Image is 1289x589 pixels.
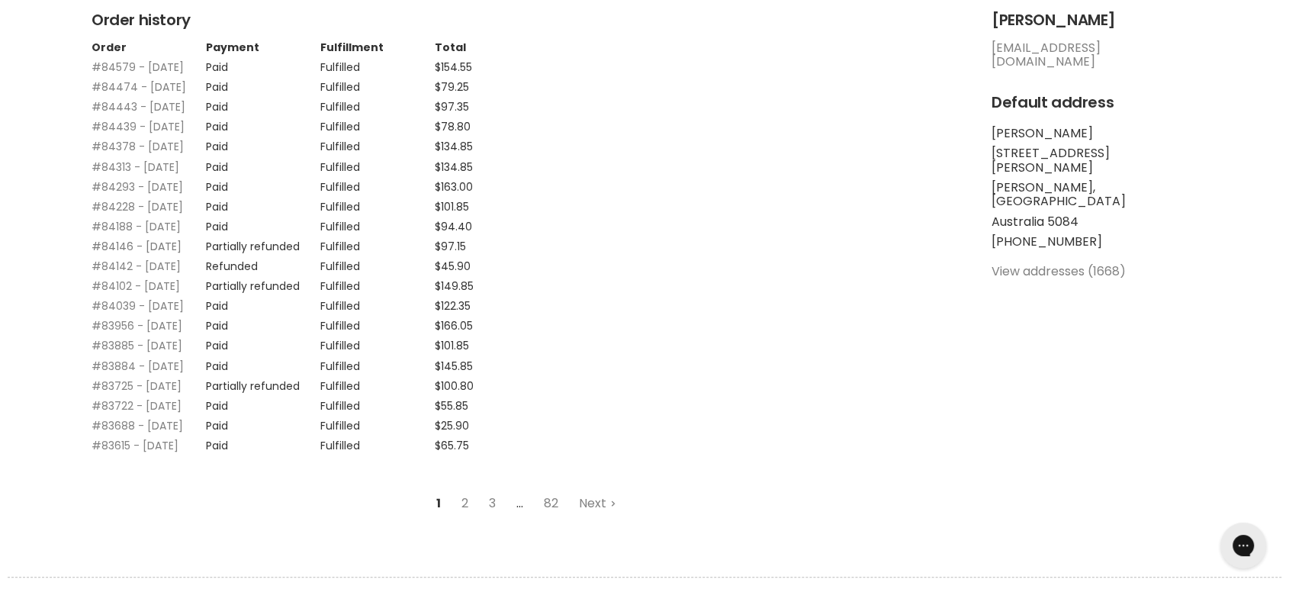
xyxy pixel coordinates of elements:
[428,490,449,517] li: Page 1
[206,73,320,93] td: Paid
[206,41,320,53] th: Payment
[206,113,320,133] td: Paid
[320,233,435,253] td: Fulfilled
[320,372,435,392] td: Fulfilled
[435,41,549,53] th: Total
[992,94,1197,111] h2: Default address
[92,438,178,453] a: #83615 - [DATE]
[320,153,435,173] td: Fulfilled
[206,272,320,292] td: Partially refunded
[92,159,179,175] a: #84313 - [DATE]
[92,398,182,414] a: #83722 - [DATE]
[320,133,435,153] td: Fulfilled
[992,181,1197,209] li: [PERSON_NAME], [GEOGRAPHIC_DATA]
[428,490,449,517] span: 1
[435,60,472,75] span: $154.55
[206,412,320,432] td: Paid
[435,219,472,234] span: $94.40
[435,378,474,394] span: $100.80
[435,278,474,294] span: $149.85
[992,127,1197,140] li: [PERSON_NAME]
[206,233,320,253] td: Partially refunded
[992,11,1197,29] h2: [PERSON_NAME]
[206,173,320,193] td: Paid
[92,199,183,214] a: #84228 - [DATE]
[320,93,435,113] td: Fulfilled
[992,262,1126,280] a: View addresses (1668)
[320,272,435,292] td: Fulfilled
[206,93,320,113] td: Paid
[435,119,471,134] span: $78.80
[206,213,320,233] td: Paid
[320,392,435,412] td: Fulfilled
[481,490,504,517] a: Go to page 3
[92,418,183,433] a: #83688 - [DATE]
[435,259,471,274] span: $45.90
[435,199,469,214] span: $101.85
[1213,517,1274,574] iframe: Gorgias live chat messenger
[435,318,473,333] span: $166.05
[435,438,469,453] span: $65.75
[435,159,473,175] span: $134.85
[571,490,625,517] a: Go to next page
[320,352,435,372] td: Fulfilled
[92,239,182,254] a: #84146 - [DATE]
[320,213,435,233] td: Fulfilled
[320,53,435,73] td: Fulfilled
[435,139,473,154] span: $134.85
[206,53,320,73] td: Paid
[206,312,320,332] td: Paid
[92,259,181,274] a: #84142 - [DATE]
[92,490,961,517] nav: Pagination
[320,41,435,53] th: Fulfillment
[435,99,469,114] span: $97.35
[435,418,469,433] span: $25.90
[92,318,182,333] a: #83956 - [DATE]
[206,392,320,412] td: Paid
[206,432,320,452] td: Paid
[320,193,435,213] td: Fulfilled
[992,215,1197,229] li: Australia 5084
[320,412,435,432] td: Fulfilled
[535,490,567,517] a: Go to page 82
[92,298,184,314] a: #84039 - [DATE]
[320,332,435,352] td: Fulfilled
[92,41,206,53] th: Order
[206,253,320,272] td: Refunded
[206,153,320,173] td: Paid
[92,11,961,29] h2: Order history
[320,312,435,332] td: Fulfilled
[92,79,186,95] a: #84474 - [DATE]
[92,338,182,353] a: #83885 - [DATE]
[92,219,181,234] a: #84188 - [DATE]
[320,292,435,312] td: Fulfilled
[320,73,435,93] td: Fulfilled
[92,119,185,134] a: #84439 - [DATE]
[435,79,469,95] span: $79.25
[992,39,1101,70] a: [EMAIL_ADDRESS][DOMAIN_NAME]
[992,235,1197,249] li: [PHONE_NUMBER]
[435,338,469,353] span: $101.85
[435,179,473,195] span: $163.00
[92,359,184,374] a: #83884 - [DATE]
[92,60,184,75] a: #84579 - [DATE]
[92,99,185,114] a: #84443 - [DATE]
[435,398,468,414] span: $55.85
[320,253,435,272] td: Fulfilled
[320,432,435,452] td: Fulfilled
[92,278,180,294] a: #84102 - [DATE]
[320,113,435,133] td: Fulfilled
[206,332,320,352] td: Paid
[508,490,532,517] span: …
[206,372,320,392] td: Partially refunded
[92,378,182,394] a: #83725 - [DATE]
[206,352,320,372] td: Paid
[992,146,1197,175] li: [STREET_ADDRESS][PERSON_NAME]
[206,133,320,153] td: Paid
[206,292,320,312] td: Paid
[92,179,183,195] a: #84293 - [DATE]
[435,359,473,374] span: $145.85
[320,173,435,193] td: Fulfilled
[206,193,320,213] td: Paid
